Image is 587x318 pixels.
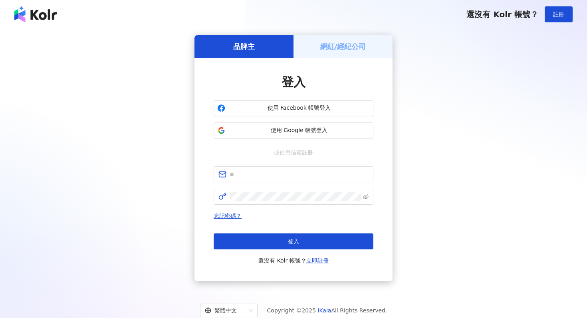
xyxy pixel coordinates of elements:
[228,104,370,112] span: 使用 Facebook 帳號登入
[320,41,366,51] h5: 網紅/經紀公司
[267,306,387,315] span: Copyright © 2025 All Rights Reserved.
[214,233,373,249] button: 登入
[214,100,373,116] button: 使用 Facebook 帳號登入
[288,238,299,245] span: 登入
[233,41,255,51] h5: 品牌主
[228,126,370,134] span: 使用 Google 帳號登入
[258,256,329,265] span: 還沒有 Kolr 帳號？
[205,304,246,317] div: 繁體中文
[553,11,564,18] span: 註冊
[466,10,538,19] span: 還沒有 Kolr 帳號？
[363,194,369,199] span: eye-invisible
[545,6,573,22] button: 註冊
[282,75,305,89] span: 登入
[214,122,373,138] button: 使用 Google 帳號登入
[268,148,319,157] span: 或使用信箱註冊
[318,307,331,314] a: iKala
[306,257,329,264] a: 立即註冊
[14,6,57,22] img: logo
[214,213,242,219] a: 忘記密碼？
